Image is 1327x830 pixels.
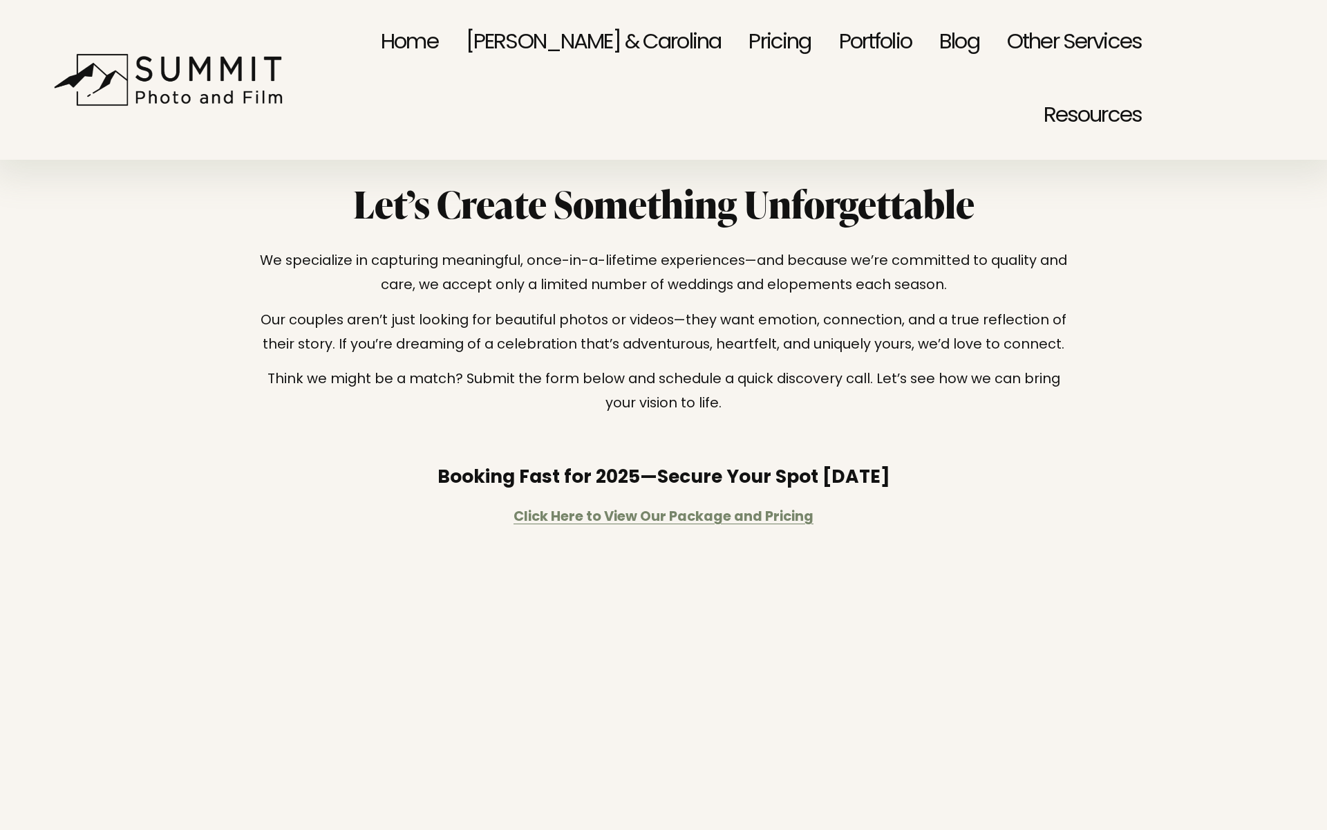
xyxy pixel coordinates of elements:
a: Click Here to View Our Package and Pricing [514,506,813,528]
strong: Click Here to View Our Package and Pricing [514,506,813,529]
a: Portfolio [839,7,912,80]
a: [PERSON_NAME] & Carolina [466,7,721,80]
p: We specialize in capturing meaningful, once-in-a-lifetime experiences—and because we’re committed... [258,250,1069,299]
a: Pricing [749,7,811,80]
p: Our couples aren’t just looking for beautiful photos or videos—they want emotion, connection, and... [258,309,1069,358]
a: folder dropdown [1007,7,1142,80]
a: Blog [939,7,979,80]
strong: Let’s Create Something Unforgettable [353,178,975,230]
span: Resources [1044,82,1142,151]
span: Other Services [1007,9,1142,78]
strong: Booking Fast for 2025—Secure Your Spot [DATE] [437,463,890,494]
a: folder dropdown [1044,80,1142,153]
a: Home [381,7,438,80]
p: Think we might be a match? Submit the form below and schedule a quick discovery call. Let’s see h... [258,368,1069,417]
img: Summit Photo and Film [53,53,292,107]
